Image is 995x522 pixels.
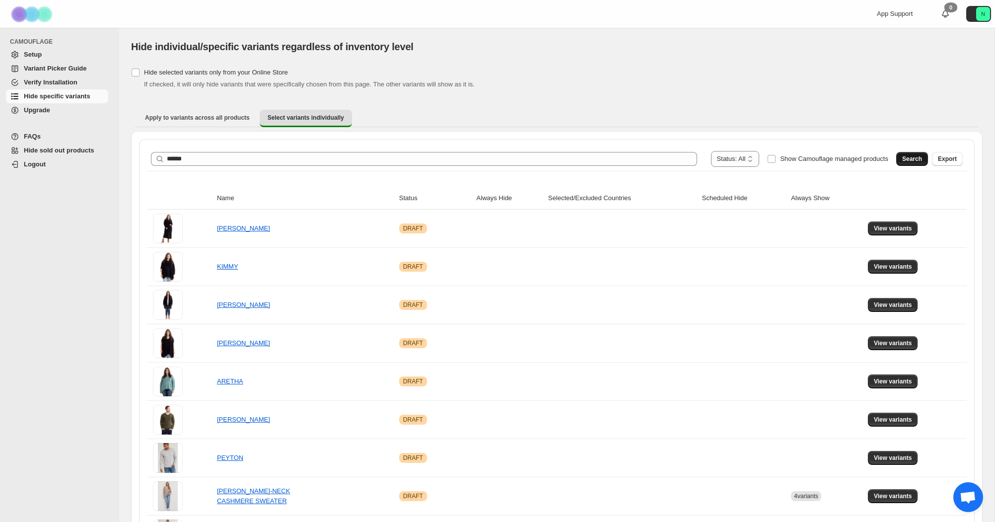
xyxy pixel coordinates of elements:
[874,301,912,309] span: View variants
[24,92,90,100] span: Hide specific variants
[474,187,546,210] th: Always Hide
[874,416,912,424] span: View variants
[874,224,912,232] span: View variants
[6,62,108,75] a: Variant Picker Guide
[144,80,475,88] span: If checked, it will only hide variants that were specifically chosen from this page. The other va...
[868,374,918,388] button: View variants
[932,152,963,166] button: Export
[217,487,290,505] a: [PERSON_NAME]-NECK CASHMERE SWEATER
[868,222,918,235] button: View variants
[981,11,985,17] text: N
[6,48,108,62] a: Setup
[874,377,912,385] span: View variants
[396,187,474,210] th: Status
[868,413,918,427] button: View variants
[874,263,912,271] span: View variants
[260,110,352,127] button: Select variants individually
[874,339,912,347] span: View variants
[780,155,888,162] span: Show Camouflage managed products
[403,224,423,232] span: DRAFT
[214,187,396,210] th: Name
[217,263,238,270] a: KIMMY
[699,187,788,210] th: Scheduled Hide
[902,155,922,163] span: Search
[24,106,50,114] span: Upgrade
[896,152,928,166] button: Search
[24,147,94,154] span: Hide sold out products
[868,489,918,503] button: View variants
[24,160,46,168] span: Logout
[938,155,957,163] span: Export
[217,377,243,385] a: ARETHA
[8,0,58,28] img: Camouflage
[403,339,423,347] span: DRAFT
[6,89,108,103] a: Hide specific variants
[24,51,42,58] span: Setup
[217,416,270,423] a: [PERSON_NAME]
[403,416,423,424] span: DRAFT
[403,301,423,309] span: DRAFT
[6,144,108,157] a: Hide sold out products
[137,110,258,126] button: Apply to variants across all products
[6,130,108,144] a: FAQs
[10,38,112,46] span: CAMOUFLAGE
[403,454,423,462] span: DRAFT
[976,7,990,21] span: Avatar with initials N
[144,69,288,76] span: Hide selected variants only from your Online Store
[217,339,270,347] a: [PERSON_NAME]
[131,41,414,52] span: Hide individual/specific variants regardless of inventory level
[788,187,865,210] th: Always Show
[145,114,250,122] span: Apply to variants across all products
[868,298,918,312] button: View variants
[874,492,912,500] span: View variants
[874,454,912,462] span: View variants
[217,224,270,232] a: [PERSON_NAME]
[403,377,423,385] span: DRAFT
[940,9,950,19] a: 0
[545,187,699,210] th: Selected/Excluded Countries
[966,6,991,22] button: Avatar with initials N
[6,103,108,117] a: Upgrade
[953,482,983,512] a: Open chat
[268,114,344,122] span: Select variants individually
[403,263,423,271] span: DRAFT
[944,2,957,12] div: 0
[868,451,918,465] button: View variants
[217,301,270,308] a: [PERSON_NAME]
[24,78,77,86] span: Verify Installation
[6,75,108,89] a: Verify Installation
[24,133,41,140] span: FAQs
[6,157,108,171] a: Logout
[24,65,86,72] span: Variant Picker Guide
[877,10,913,17] span: App Support
[868,336,918,350] button: View variants
[217,454,243,461] a: PEYTON
[403,492,423,500] span: DRAFT
[868,260,918,274] button: View variants
[794,493,818,500] span: 4 variants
